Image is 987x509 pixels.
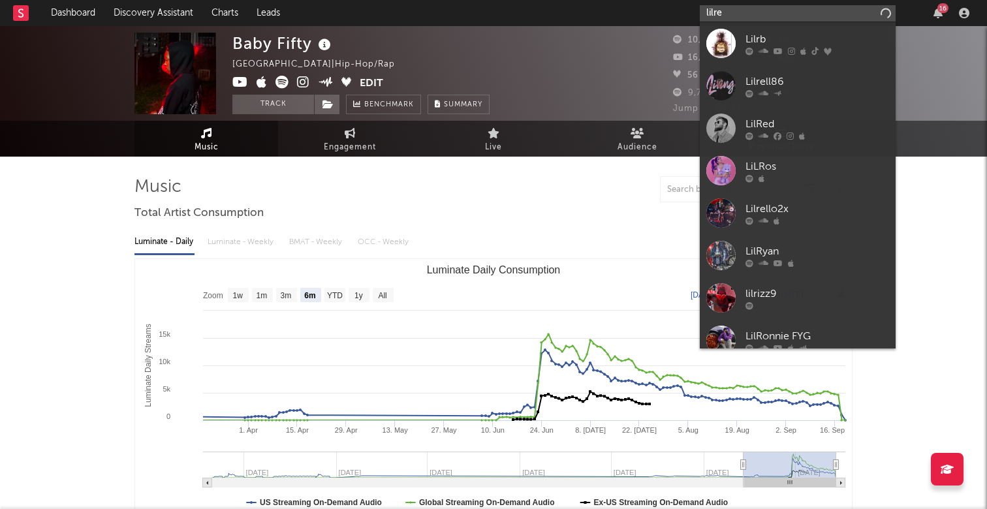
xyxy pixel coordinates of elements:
a: Live [422,121,565,157]
span: 10,269 [673,36,718,44]
a: Engagement [278,121,422,157]
a: LilRonnie FYG [700,319,896,362]
div: Baby Fifty [232,33,334,54]
button: 16 [933,8,943,18]
span: Jump Score: 44.8 [673,104,751,113]
text: US Streaming On-Demand Audio [260,498,382,507]
text: YTD [327,291,343,300]
div: LilRyan [745,243,889,259]
a: Music [134,121,278,157]
text: 16. Sep [820,426,845,434]
div: 16 [937,3,948,13]
text: 10. Jun [481,426,505,434]
text: 22. [DATE] [622,426,657,434]
a: LiLRos [700,149,896,192]
div: Lilrello2x [745,201,889,217]
a: Audience [565,121,709,157]
text: 5. Aug [678,426,698,434]
text: 10k [159,358,170,365]
text: 13. May [383,426,409,434]
div: Luminate - Daily [134,231,195,253]
span: Total Artist Consumption [134,206,264,221]
a: LilRyan [700,234,896,277]
input: Search for artists [700,5,896,22]
text: 0 [166,412,170,420]
text: 27. May [431,426,457,434]
text: 1w [233,291,243,300]
a: LilRed [700,107,896,149]
div: LilRed [745,116,889,132]
span: Music [195,140,219,155]
span: Audience [618,140,657,155]
text: 24. Jun [530,426,554,434]
div: LilRonnie FYG [745,328,889,344]
text: 29. Apr [335,426,358,434]
span: Benchmark [364,97,414,113]
span: Live [485,140,502,155]
text: Ex-US Streaming On-Demand Audio [594,498,728,507]
text: 1y [354,291,363,300]
div: Lilrb [745,31,889,47]
text: 1m [257,291,268,300]
text: 3m [281,291,292,300]
a: Benchmark [346,95,421,114]
text: 15. Apr [286,426,309,434]
div: LiLRos [745,159,889,174]
span: Engagement [324,140,376,155]
a: Lilrello2x [700,192,896,234]
text: Luminate Daily Consumption [427,264,561,275]
text: 1. Apr [239,426,258,434]
text: Global Streaming On-Demand Audio [419,498,555,507]
button: Track [232,95,314,114]
span: Summary [444,101,482,108]
text: Zoom [203,291,223,300]
div: [GEOGRAPHIC_DATA] | Hip-Hop/Rap [232,57,410,72]
button: Summary [428,95,490,114]
div: lilrizz9 [745,286,889,301]
input: Search by song name or URL [661,185,798,195]
text: 5k [163,385,170,393]
text: 15k [159,330,170,338]
span: 16,700 [673,54,718,62]
a: lilrizz9 [700,277,896,319]
text: 19. Aug [725,426,749,434]
a: Lilrell86 [700,65,896,107]
text: [DATE] [691,290,715,300]
text: 2. Sep [775,426,796,434]
div: Lilrell86 [745,74,889,89]
span: 9,777 Monthly Listeners [673,89,792,97]
a: Lilrb [700,22,896,65]
text: 6m [304,291,315,300]
button: Edit [360,76,383,92]
text: All [378,291,386,300]
text: Luminate Daily Streams [144,324,153,407]
text: 8. [DATE] [575,426,606,434]
span: 56 [673,71,698,80]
